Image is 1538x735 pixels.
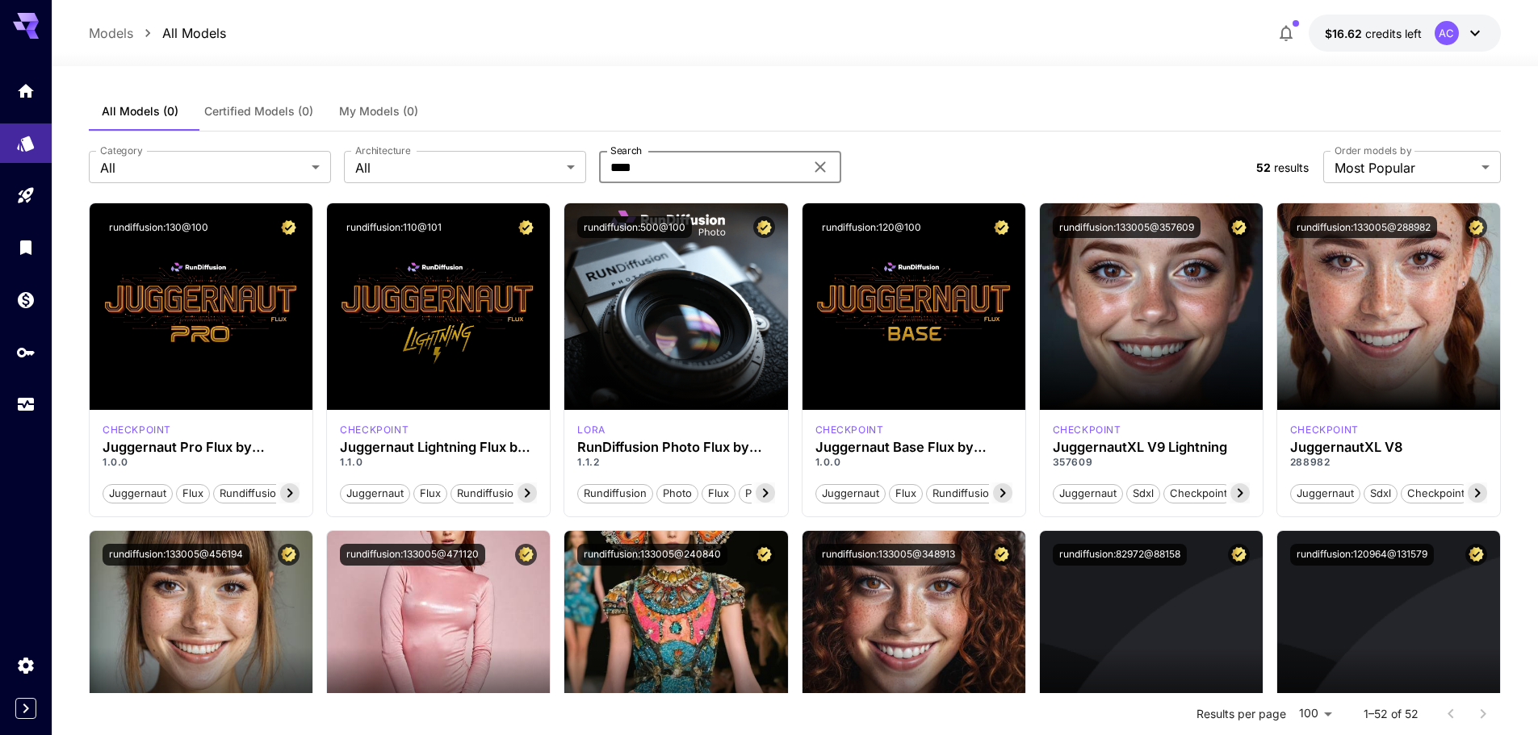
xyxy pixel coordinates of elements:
button: juggernaut [340,482,410,503]
p: 288982 [1290,455,1487,470]
div: SDXL Lightning [1053,423,1121,437]
button: photo [656,482,698,503]
button: Expand sidebar [15,698,36,719]
span: rundiffusion [927,486,1001,502]
button: rundiffusion:133005@348913 [815,544,962,566]
label: Category [100,144,143,157]
span: results [1274,161,1309,174]
button: rundiffusion:130@100 [103,216,215,238]
button: checkpoint [1163,482,1234,503]
span: All [100,158,305,177]
p: lora [577,423,605,437]
p: checkpoint [340,423,409,437]
button: Certified Model – Vetted for best performance and includes a commercial license. [753,544,775,566]
button: Certified Model – Vetted for best performance and includes a commercial license. [1228,216,1250,238]
div: Juggernaut Base Flux by RunDiffusion [815,440,1012,455]
p: checkpoint [1290,423,1359,437]
button: Certified Model – Vetted for best performance and includes a commercial license. [1228,544,1250,566]
button: Certified Model – Vetted for best performance and includes a commercial license. [1465,544,1487,566]
button: flux [176,482,210,503]
button: rundiffusion:82972@88158 [1053,544,1187,566]
label: Search [610,144,642,157]
button: flux [889,482,923,503]
p: Results per page [1196,706,1286,722]
span: flux [177,486,209,502]
h3: Juggernaut Lightning Flux by RunDiffusion [340,440,537,455]
h3: JuggernautXL V8 [1290,440,1487,455]
div: FLUX.1 D [103,423,171,437]
button: rundiffusion:133005@471120 [340,544,485,566]
button: Certified Model – Vetted for best performance and includes a commercial license. [278,544,300,566]
div: JuggernautXL V9 Lightning [1053,440,1250,455]
button: juggernaut [815,482,886,503]
button: Certified Model – Vetted for best performance and includes a commercial license. [278,216,300,238]
span: juggernaut [1291,486,1360,502]
div: Home [16,76,36,96]
button: checkpoint [1401,482,1471,503]
button: sdxl [1126,482,1160,503]
span: My Models (0) [339,104,418,119]
span: sdxl [1127,486,1159,502]
button: rundiffusion [926,482,1002,503]
button: rundiffusion:133005@240840 [577,544,727,566]
div: Models [16,128,36,148]
button: Certified Model – Vetted for best performance and includes a commercial license. [1465,216,1487,238]
span: photo [657,486,698,502]
p: 1.0.0 [103,455,300,470]
button: Certified Model – Vetted for best performance and includes a commercial license. [991,544,1012,566]
p: 1.1.0 [340,455,537,470]
button: juggernaut [103,482,173,503]
p: 1.1.2 [577,455,774,470]
span: flux [414,486,446,502]
span: rundiffusion [578,486,652,502]
label: Order models by [1335,144,1411,157]
div: Library [16,237,36,257]
p: 357609 [1053,455,1250,470]
div: FLUX.1 D [340,423,409,437]
div: AC [1435,21,1459,45]
button: juggernaut [1290,482,1360,503]
div: Wallet [16,290,36,310]
p: checkpoint [1053,423,1121,437]
span: $16.62 [1325,27,1365,40]
span: All Models (0) [102,104,178,119]
div: FLUX.1 D [815,423,884,437]
button: flux [702,482,735,503]
a: Models [89,23,133,43]
button: rundiffusion [213,482,289,503]
a: All Models [162,23,226,43]
button: rundiffusion:500@100 [577,216,692,238]
span: juggernaut [1054,486,1122,502]
p: checkpoint [815,423,884,437]
h3: Juggernaut Pro Flux by RunDiffusion [103,440,300,455]
span: flux [702,486,735,502]
div: 100 [1293,702,1338,725]
p: 1–52 of 52 [1364,706,1419,722]
button: pro [739,482,769,503]
div: Playground [16,186,36,206]
span: rundiffusion [451,486,526,502]
span: credits left [1365,27,1422,40]
div: SDXL 1.0 [1290,423,1359,437]
button: Certified Model – Vetted for best performance and includes a commercial license. [515,216,537,238]
button: rundiffusion:120964@131579 [1290,544,1434,566]
span: 52 [1256,161,1271,174]
button: rundiffusion:133005@288982 [1290,216,1437,238]
button: flux [413,482,447,503]
div: API Keys [16,342,36,362]
label: Architecture [355,144,410,157]
span: juggernaut [816,486,885,502]
div: Usage [16,395,36,415]
div: FLUX.1 D [577,423,605,437]
button: Certified Model – Vetted for best performance and includes a commercial license. [515,544,537,566]
h3: RunDiffusion Photo Flux by RunDiffusion [577,440,774,455]
button: $16.61583AC [1309,15,1501,52]
span: juggernaut [103,486,172,502]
